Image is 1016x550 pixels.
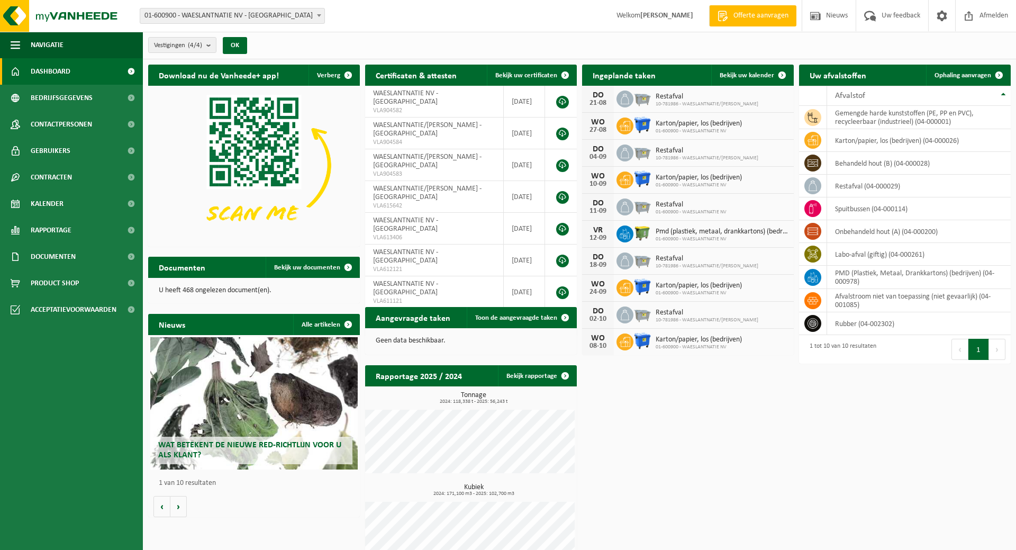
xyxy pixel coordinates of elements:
[827,220,1011,243] td: onbehandeld hout (A) (04-000200)
[370,491,577,497] span: 2024: 171,100 m3 - 2025: 102,700 m3
[587,145,609,154] div: DO
[587,127,609,134] div: 27-08
[293,314,359,335] a: Alle artikelen
[587,154,609,161] div: 04-09
[587,181,609,188] div: 10-09
[587,307,609,315] div: DO
[587,315,609,323] div: 02-10
[153,496,170,517] button: Vorige
[709,5,796,26] a: Offerte aanvragen
[587,172,609,181] div: WO
[587,118,609,127] div: WO
[731,11,791,21] span: Offerte aanvragen
[587,253,609,262] div: DO
[370,484,577,497] h3: Kubiek
[373,185,482,201] span: WAESLANTNATIE/[PERSON_NAME] - [GEOGRAPHIC_DATA]
[370,392,577,404] h3: Tonnage
[587,235,609,242] div: 12-09
[504,86,545,118] td: [DATE]
[31,111,92,138] span: Contactpersonen
[504,276,545,308] td: [DATE]
[656,263,758,269] span: 10-781986 - WAESLANTNATIE/[PERSON_NAME]
[31,138,70,164] span: Gebruikers
[587,208,609,215] div: 11-09
[633,116,651,134] img: WB-1100-HPE-BE-01
[373,121,482,138] span: WAESLANTNATIE/[PERSON_NAME] - [GEOGRAPHIC_DATA]
[951,339,968,360] button: Previous
[31,85,93,111] span: Bedrijfsgegevens
[633,305,651,323] img: WB-2500-GAL-GY-01
[31,164,72,191] span: Contracten
[835,92,865,100] span: Afvalstof
[656,93,758,101] span: Restafval
[656,236,788,242] span: 01-600900 - WAESLANTNATIE NV
[159,480,355,487] p: 1 van 10 resultaten
[140,8,324,23] span: 01-600900 - WAESLANTNATIE NV - ANTWERPEN
[504,181,545,213] td: [DATE]
[827,312,1011,335] td: rubber (04-002302)
[373,138,495,147] span: VLA904584
[373,265,495,274] span: VLA612121
[656,201,727,209] span: Restafval
[640,12,693,20] strong: [PERSON_NAME]
[827,266,1011,289] td: PMD (Plastiek, Metaal, Drankkartons) (bedrijven) (04-000978)
[148,86,360,245] img: Download de VHEPlus App
[159,287,349,294] p: U heeft 468 ongelezen document(en).
[587,288,609,296] div: 24-09
[373,153,482,169] span: WAESLANTNATIE/[PERSON_NAME] - [GEOGRAPHIC_DATA]
[633,89,651,107] img: WB-2500-GAL-GY-01
[498,365,576,386] a: Bekijk rapportage
[495,72,557,79] span: Bekijk uw certificaten
[587,100,609,107] div: 21-08
[475,314,557,321] span: Toon de aangevraagde taken
[827,243,1011,266] td: labo-afval (giftig) (04-000261)
[148,65,289,85] h2: Download nu de Vanheede+ app!
[158,441,341,459] span: Wat betekent de nieuwe RED-richtlijn voor u als klant?
[633,251,651,269] img: WB-2500-GAL-GY-01
[170,496,187,517] button: Volgende
[633,170,651,188] img: WB-1100-HPE-BE-01
[148,37,216,53] button: Vestigingen(4/4)
[587,262,609,269] div: 18-09
[827,175,1011,197] td: restafval (04-000029)
[31,296,116,323] span: Acceptatievoorwaarden
[373,202,495,210] span: VLA615642
[656,147,758,155] span: Restafval
[656,290,742,296] span: 01-600900 - WAESLANTNATIE NV
[935,72,991,79] span: Ophaling aanvragen
[633,143,651,161] img: WB-2500-GAL-GY-01
[148,314,196,335] h2: Nieuws
[656,309,758,317] span: Restafval
[827,106,1011,129] td: gemengde harde kunststoffen (PE, PP en PVC), recycleerbaar (industrieel) (04-000001)
[150,337,358,470] a: Wat betekent de nieuwe RED-richtlijn voor u als klant?
[799,65,877,85] h2: Uw afvalstoffen
[633,278,651,296] img: WB-1100-HPE-BE-01
[587,91,609,100] div: DO
[31,58,70,85] span: Dashboard
[989,339,1005,360] button: Next
[504,149,545,181] td: [DATE]
[365,307,461,328] h2: Aangevraagde taken
[31,217,71,244] span: Rapportage
[656,101,758,107] span: 10-781986 - WAESLANTNATIE/[PERSON_NAME]
[656,336,742,344] span: Karton/papier, los (bedrijven)
[587,280,609,288] div: WO
[31,32,63,58] span: Navigatie
[656,282,742,290] span: Karton/papier, los (bedrijven)
[827,197,1011,220] td: spuitbussen (04-000114)
[968,339,989,360] button: 1
[656,182,742,188] span: 01-600900 - WAESLANTNATIE NV
[373,89,438,106] span: WAESLANTNATIE NV - [GEOGRAPHIC_DATA]
[373,106,495,115] span: VLA904582
[31,191,63,217] span: Kalender
[656,174,742,182] span: Karton/papier, los (bedrijven)
[827,129,1011,152] td: karton/papier, los (bedrijven) (04-000026)
[188,42,202,49] count: (4/4)
[373,233,495,242] span: VLA613406
[656,128,742,134] span: 01-600900 - WAESLANTNATIE NV
[633,332,651,350] img: WB-1100-HPE-BE-01
[656,228,788,236] span: Pmd (plastiek, metaal, drankkartons) (bedrijven)
[633,197,651,215] img: WB-2500-GAL-GY-01
[656,317,758,323] span: 10-781986 - WAESLANTNATIE/[PERSON_NAME]
[504,118,545,149] td: [DATE]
